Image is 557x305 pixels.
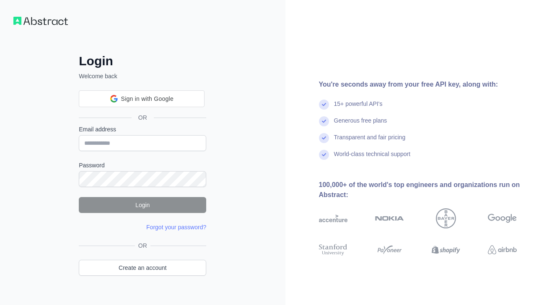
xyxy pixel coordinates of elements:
img: nokia [375,208,404,228]
button: Login [79,197,206,213]
img: shopify [432,243,461,257]
div: 100,000+ of the world's top engineers and organizations run on Abstract: [319,180,544,200]
img: airbnb [488,243,517,257]
img: check mark [319,150,329,160]
h2: Login [79,54,206,69]
img: google [488,208,517,228]
label: Email address [79,125,206,133]
span: Sign in with Google [121,95,174,103]
img: payoneer [375,243,404,257]
img: check mark [319,133,329,143]
img: check mark [319,100,329,110]
img: Workflow [13,17,68,25]
div: Transparent and fair pricing [334,133,406,150]
div: 15+ powerful API's [334,100,383,116]
label: Password [79,161,206,169]
a: Forgot your password? [146,224,206,231]
span: OR [135,241,150,250]
div: You're seconds away from your free API key, along with: [319,79,544,90]
a: Create an account [79,260,206,276]
img: check mark [319,116,329,126]
div: World-class technical support [334,150,411,167]
div: Sign in with Google [79,90,205,107]
img: stanford university [319,243,348,257]
div: Generous free plans [334,116,387,133]
img: bayer [436,208,456,228]
p: Welcome back [79,72,206,80]
img: accenture [319,208,348,228]
span: OR [132,113,154,122]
